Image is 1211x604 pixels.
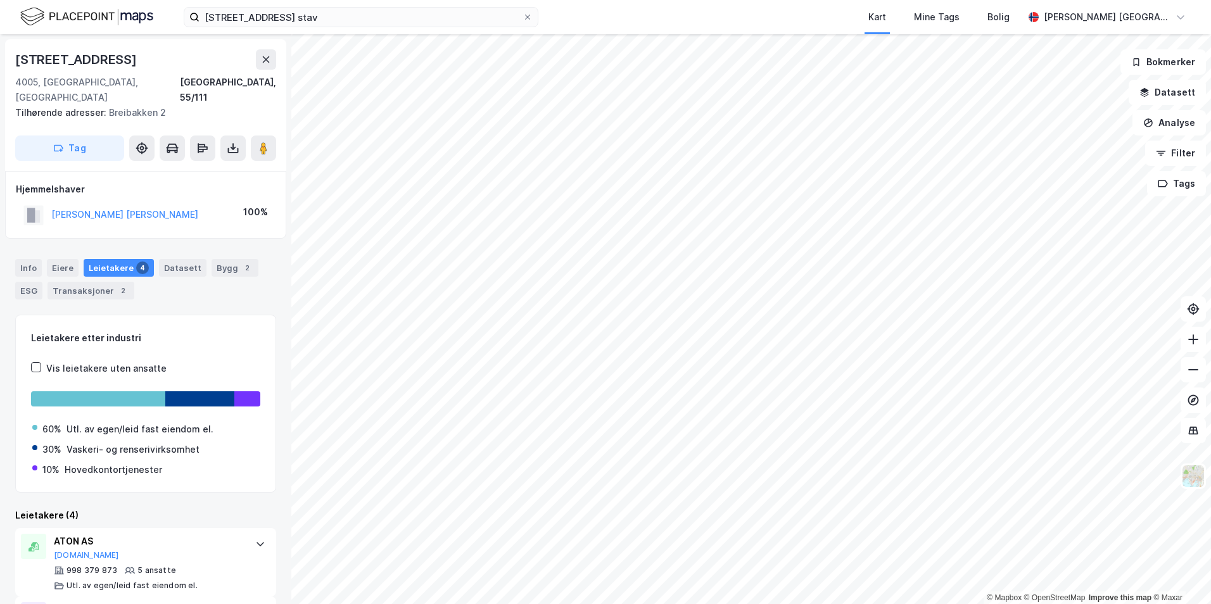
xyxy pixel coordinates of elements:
div: Utl. av egen/leid fast eiendom el. [67,422,213,437]
div: Info [15,259,42,277]
a: Mapbox [987,593,1022,602]
div: Bolig [987,9,1010,25]
div: 4005, [GEOGRAPHIC_DATA], [GEOGRAPHIC_DATA] [15,75,180,105]
div: Transaksjoner [48,282,134,299]
div: [PERSON_NAME] [GEOGRAPHIC_DATA] [1044,9,1170,25]
div: 998 379 873 [67,565,117,576]
div: Breibakken 2 [15,105,266,120]
div: [STREET_ADDRESS] [15,49,139,70]
div: Leietakere etter industri [31,330,260,346]
div: Kart [868,9,886,25]
button: Datasett [1129,80,1206,105]
button: Filter [1145,141,1206,166]
div: ATON AS [54,534,243,549]
div: Bygg [212,259,258,277]
div: 10% [42,462,60,477]
div: Datasett [159,259,206,277]
a: OpenStreetMap [1024,593,1086,602]
input: Søk på adresse, matrikkel, gårdeiere, leietakere eller personer [200,8,523,27]
div: 100% [243,204,268,220]
div: 2 [241,261,253,274]
div: Hovedkontortjenester [65,462,162,477]
iframe: Chat Widget [1148,543,1211,604]
button: Tags [1147,171,1206,196]
div: 2 [117,284,129,297]
button: [DOMAIN_NAME] [54,550,119,560]
div: Vaskeri- og renserivirksomhet [67,442,200,457]
div: [GEOGRAPHIC_DATA], 55/111 [180,75,276,105]
div: Mine Tags [914,9,960,25]
div: Kontrollprogram for chat [1148,543,1211,604]
img: logo.f888ab2527a4732fd821a326f86c7f29.svg [20,6,153,28]
div: Hjemmelshaver [16,182,276,197]
button: Analyse [1132,110,1206,135]
div: Utl. av egen/leid fast eiendom el. [67,581,198,591]
div: Eiere [47,259,79,277]
div: Leietakere [84,259,154,277]
span: Tilhørende adresser: [15,107,109,118]
button: Bokmerker [1120,49,1206,75]
div: Leietakere (4) [15,508,276,523]
div: ESG [15,282,42,299]
a: Improve this map [1089,593,1151,602]
div: 5 ansatte [137,565,176,576]
div: Vis leietakere uten ansatte [46,361,167,376]
div: 60% [42,422,61,437]
button: Tag [15,135,124,161]
img: Z [1181,464,1205,488]
div: 30% [42,442,61,457]
div: 4 [136,261,149,274]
